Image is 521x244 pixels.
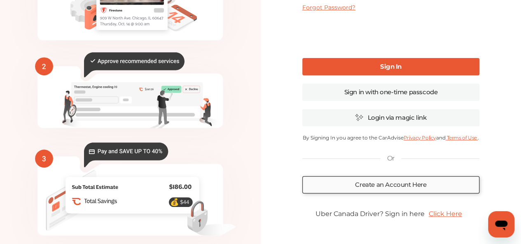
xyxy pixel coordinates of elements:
[302,84,479,101] a: Sign in with one-time passcode
[302,135,479,141] p: By Signing In you agree to the CarAdvise and .
[328,18,453,50] iframe: reCAPTCHA
[387,154,395,163] p: Or
[403,135,436,141] a: Privacy Policy
[446,135,478,141] a: Terms of Use
[302,176,479,193] a: Create an Account Here
[302,58,479,75] a: Sign In
[425,206,466,222] a: Click Here
[380,63,402,70] b: Sign In
[302,4,355,11] a: Forgot Password?
[302,109,479,126] a: Login via magic link
[355,114,363,121] img: magic_icon.32c66aac.svg
[170,198,179,207] text: 💰
[488,211,514,237] iframe: Button to launch messaging window
[315,210,425,218] span: Uber Canada Driver? Sign in here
